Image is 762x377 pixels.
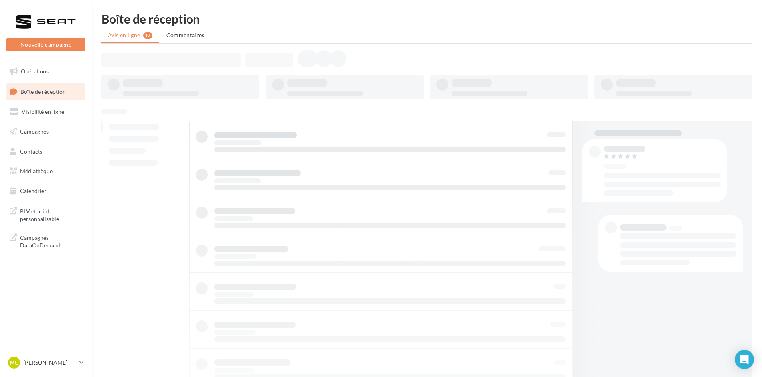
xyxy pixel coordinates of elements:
[6,38,85,51] button: Nouvelle campagne
[5,123,87,140] a: Campagnes
[101,13,752,25] div: Boîte de réception
[5,63,87,80] a: Opérations
[6,355,85,370] a: MC [PERSON_NAME]
[5,103,87,120] a: Visibilité en ligne
[10,359,18,367] span: MC
[20,128,49,135] span: Campagnes
[20,188,47,194] span: Calendrier
[5,183,87,199] a: Calendrier
[21,68,49,75] span: Opérations
[735,350,754,369] div: Open Intercom Messenger
[5,203,87,226] a: PLV et print personnalisable
[20,148,42,154] span: Contacts
[166,32,205,38] span: Commentaires
[5,163,87,180] a: Médiathèque
[5,229,87,253] a: Campagnes DataOnDemand
[20,88,66,95] span: Boîte de réception
[20,206,82,223] span: PLV et print personnalisable
[5,143,87,160] a: Contacts
[5,83,87,100] a: Boîte de réception
[23,359,76,367] p: [PERSON_NAME]
[20,232,82,249] span: Campagnes DataOnDemand
[20,168,53,174] span: Médiathèque
[22,108,64,115] span: Visibilité en ligne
